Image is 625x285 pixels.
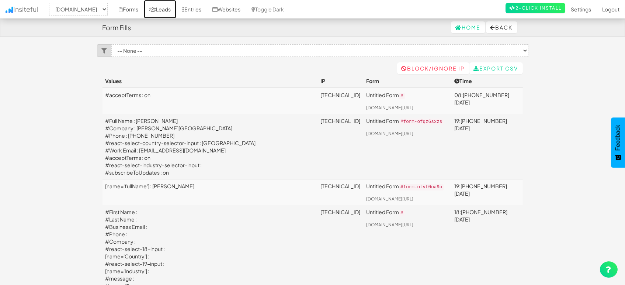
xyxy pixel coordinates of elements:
span: Feedback [615,125,621,151]
td: #Full Name : [PERSON_NAME] #Company : [PERSON_NAME][GEOGRAPHIC_DATA] #Phone : [PHONE_NUMBER] #rea... [103,114,318,179]
a: [DOMAIN_NAME][URL] [366,105,413,110]
p: Untitled Form [366,182,448,191]
p: Untitled Form [366,117,448,126]
code: #form-ofqz6sxzs [399,119,444,125]
a: Export CSV [469,62,523,74]
td: 19:[PHONE_NUMBER][DATE] [451,179,522,205]
a: [DOMAIN_NAME][URL] [366,222,413,227]
code: # [399,93,405,99]
th: Form [363,74,451,88]
th: Time [451,74,522,88]
button: Feedback - Show survey [611,117,625,168]
td: 19:[PHONE_NUMBER][DATE] [451,114,522,179]
a: [TECHNICAL_ID] [320,92,360,98]
p: Untitled Form [366,208,448,217]
th: IP [317,74,363,88]
a: [DOMAIN_NAME][URL] [366,196,413,202]
td: 08:[PHONE_NUMBER][DATE] [451,88,522,114]
a: [TECHNICAL_ID] [320,117,360,124]
h4: Form Fills [103,24,131,31]
code: # [399,210,405,216]
td: [name='fullName'] : [PERSON_NAME] [103,179,318,205]
button: Back [486,21,517,33]
a: [TECHNICAL_ID] [320,209,360,215]
a: [DOMAIN_NAME][URL] [366,131,413,136]
a: Home [451,21,485,33]
a: [TECHNICAL_ID] [320,183,360,189]
td: #acceptTerms : on [103,88,318,114]
code: #form-otvf0oa9o [399,184,444,190]
a: Block/Ignore IP [397,62,469,74]
img: icon.png [6,7,13,13]
a: 2-Click Install [506,3,565,13]
th: Values [103,74,318,88]
p: Untitled Form [366,91,448,100]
